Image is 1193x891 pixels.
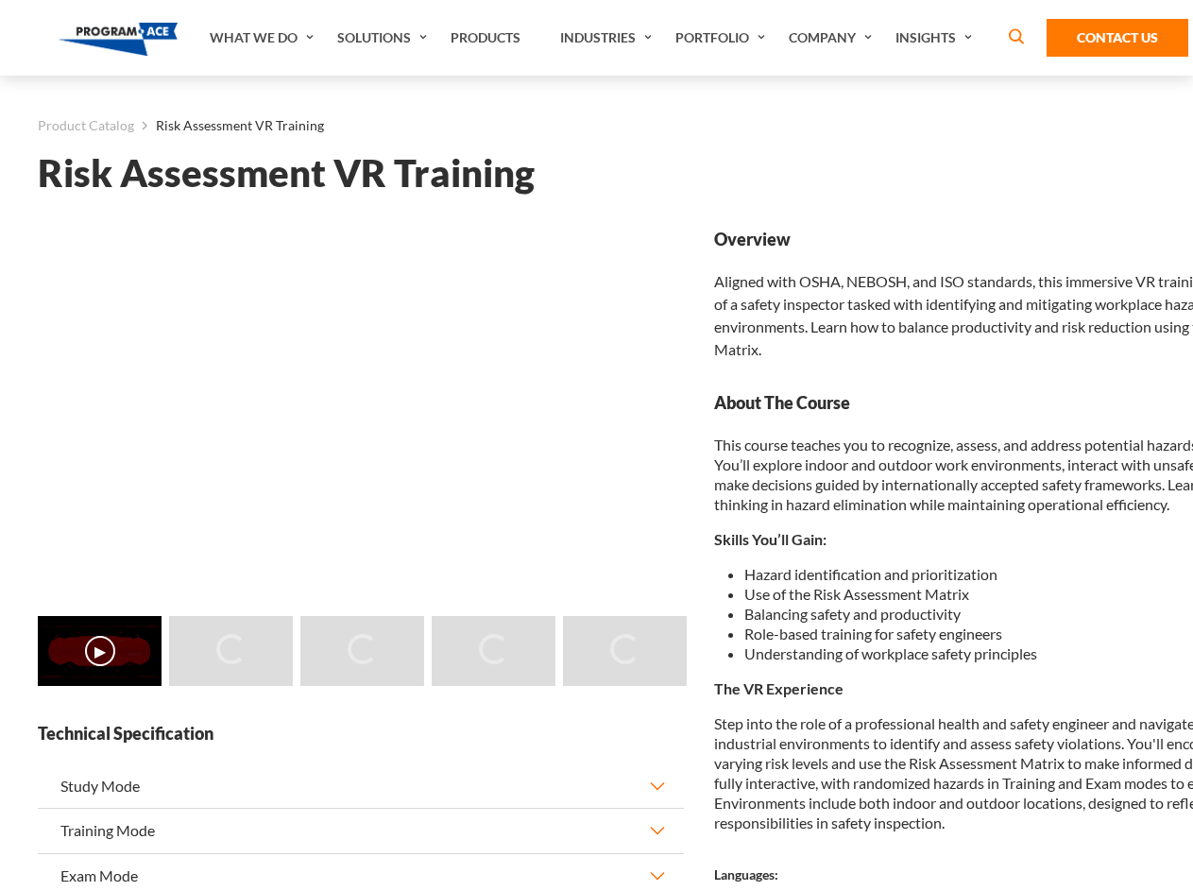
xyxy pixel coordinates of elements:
[38,764,684,808] button: Study Mode
[134,113,324,138] li: Risk Assessment VR Training
[85,636,115,666] button: ▶
[38,809,684,852] button: Training Mode
[714,866,778,882] strong: Languages:
[1047,19,1188,57] a: Contact Us
[38,722,684,745] strong: Technical Specification
[59,23,179,56] img: Program-Ace
[38,113,134,138] a: Product Catalog
[38,228,684,591] iframe: Risk Assessment VR Training - Video 0
[38,616,162,686] img: Risk Assessment VR Training - Video 0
